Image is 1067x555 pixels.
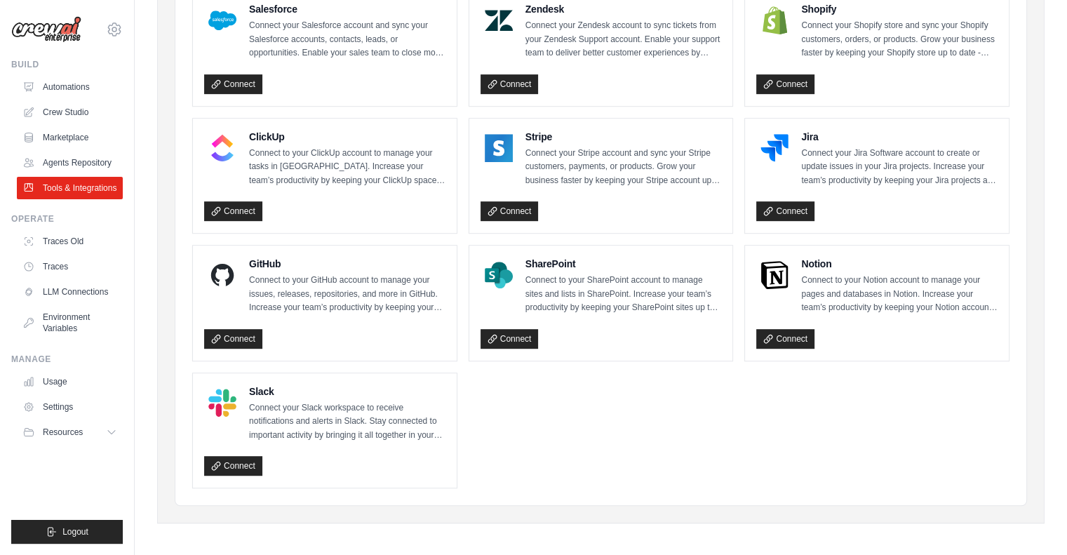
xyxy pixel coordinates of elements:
[204,456,262,476] a: Connect
[204,329,262,349] a: Connect
[760,134,788,162] img: Jira Logo
[204,201,262,221] a: Connect
[760,261,788,289] img: Notion Logo
[485,261,513,289] img: SharePoint Logo
[208,6,236,34] img: Salesforce Logo
[17,255,123,278] a: Traces
[485,134,513,162] img: Stripe Logo
[11,354,123,365] div: Manage
[62,526,88,537] span: Logout
[249,130,445,144] h4: ClickUp
[17,76,123,98] a: Automations
[249,401,445,443] p: Connect your Slack workspace to receive notifications and alerts in Slack. Stay connected to impo...
[249,257,445,271] h4: GitHub
[760,6,788,34] img: Shopify Logo
[17,421,123,443] button: Resources
[756,201,814,221] a: Connect
[249,274,445,315] p: Connect to your GitHub account to manage your issues, releases, repositories, and more in GitHub....
[525,257,722,271] h4: SharePoint
[11,213,123,225] div: Operate
[801,147,998,188] p: Connect your Jira Software account to create or update issues in your Jira projects. Increase you...
[481,329,539,349] a: Connect
[525,130,722,144] h4: Stripe
[525,147,722,188] p: Connect your Stripe account and sync your Stripe customers, payments, or products. Grow your busi...
[756,329,814,349] a: Connect
[481,74,539,94] a: Connect
[249,385,445,399] h4: Slack
[11,520,123,544] button: Logout
[801,130,998,144] h4: Jira
[17,370,123,393] a: Usage
[481,201,539,221] a: Connect
[17,152,123,174] a: Agents Repository
[801,274,998,315] p: Connect to your Notion account to manage your pages and databases in Notion. Increase your team’s...
[17,230,123,253] a: Traces Old
[485,6,513,34] img: Zendesk Logo
[204,74,262,94] a: Connect
[525,274,722,315] p: Connect to your SharePoint account to manage sites and lists in SharePoint. Increase your team’s ...
[249,2,445,16] h4: Salesforce
[249,19,445,60] p: Connect your Salesforce account and sync your Salesforce accounts, contacts, leads, or opportunit...
[756,74,814,94] a: Connect
[801,257,998,271] h4: Notion
[17,126,123,149] a: Marketplace
[249,147,445,188] p: Connect to your ClickUp account to manage your tasks in [GEOGRAPHIC_DATA]. Increase your team’s p...
[11,16,81,43] img: Logo
[208,261,236,289] img: GitHub Logo
[525,19,722,60] p: Connect your Zendesk account to sync tickets from your Zendesk Support account. Enable your suppo...
[17,306,123,340] a: Environment Variables
[43,427,83,438] span: Resources
[17,281,123,303] a: LLM Connections
[17,396,123,418] a: Settings
[208,389,236,417] img: Slack Logo
[17,101,123,123] a: Crew Studio
[17,177,123,199] a: Tools & Integrations
[208,134,236,162] img: ClickUp Logo
[801,19,998,60] p: Connect your Shopify store and sync your Shopify customers, orders, or products. Grow your busine...
[525,2,722,16] h4: Zendesk
[801,2,998,16] h4: Shopify
[11,59,123,70] div: Build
